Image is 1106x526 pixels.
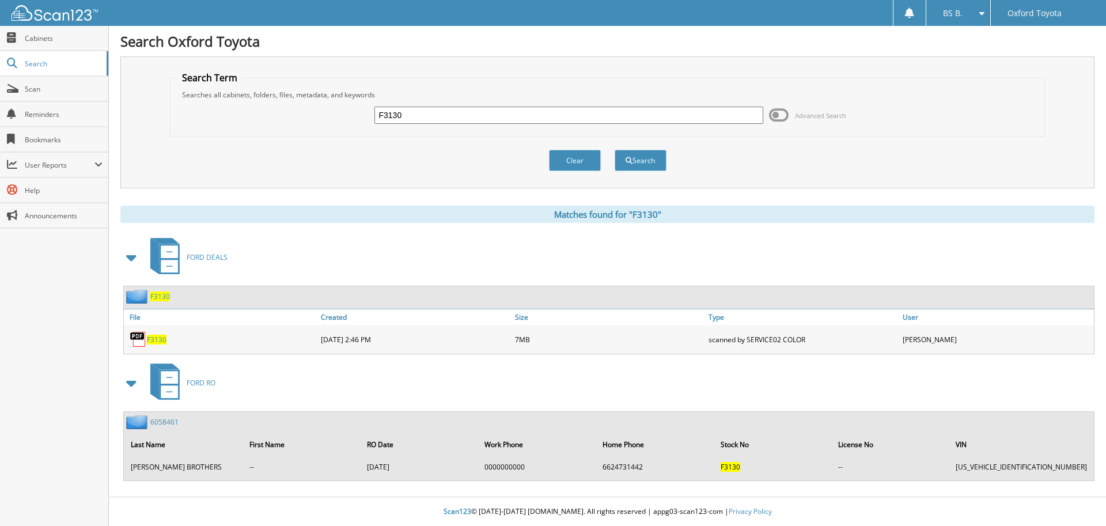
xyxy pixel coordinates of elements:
[125,457,243,476] td: [PERSON_NAME] BROTHERS
[130,331,147,348] img: PDF.png
[729,506,772,516] a: Privacy Policy
[150,292,170,301] a: F3130
[25,211,103,221] span: Announcements
[943,10,963,17] span: BS B.
[479,433,596,456] th: Work Phone
[25,84,103,94] span: Scan
[318,328,512,351] div: [DATE] 2:46 PM
[900,328,1094,351] div: [PERSON_NAME]
[597,457,714,476] td: 6624731442
[12,5,98,21] img: scan123-logo-white.svg
[244,457,360,476] td: --
[150,417,179,427] a: 6058461
[597,433,714,456] th: Home Phone
[512,309,706,325] a: Size
[318,309,512,325] a: Created
[176,71,243,84] legend: Search Term
[25,33,103,43] span: Cabinets
[25,59,101,69] span: Search
[187,378,215,388] span: FORD RO
[900,309,1094,325] a: User
[244,433,360,456] th: First Name
[1007,10,1062,17] span: Oxford Toyota
[143,234,228,280] a: FORD DEALS
[795,111,846,120] span: Advanced Search
[25,160,94,170] span: User Reports
[1048,471,1106,526] iframe: Chat Widget
[187,252,228,262] span: FORD DEALS
[715,433,831,456] th: Stock No
[124,309,318,325] a: File
[25,186,103,195] span: Help
[950,433,1093,456] th: VIN
[444,506,471,516] span: Scan123
[721,462,740,472] span: F3130
[143,360,215,406] a: FORD RO
[706,328,900,351] div: scanned by SERVICE02 COLOR
[120,206,1094,223] div: Matches found for "F3130"
[950,457,1093,476] td: [US_VEHICLE_IDENTIFICATION_NUMBER]
[361,433,478,456] th: RO Date
[549,150,601,171] button: Clear
[176,90,1039,100] div: Searches all cabinets, folders, files, metadata, and keywords
[361,457,478,476] td: [DATE]
[126,415,150,429] img: folder2.png
[25,109,103,119] span: Reminders
[832,433,949,456] th: License No
[615,150,666,171] button: Search
[126,289,150,304] img: folder2.png
[120,32,1094,51] h1: Search Oxford Toyota
[832,457,949,476] td: --
[125,433,243,456] th: Last Name
[25,135,103,145] span: Bookmarks
[147,335,166,345] a: F3130
[706,309,900,325] a: Type
[512,328,706,351] div: 7MB
[109,498,1106,526] div: © [DATE]-[DATE] [DOMAIN_NAME]. All rights reserved | appg03-scan123-com |
[479,457,596,476] td: 0000000000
